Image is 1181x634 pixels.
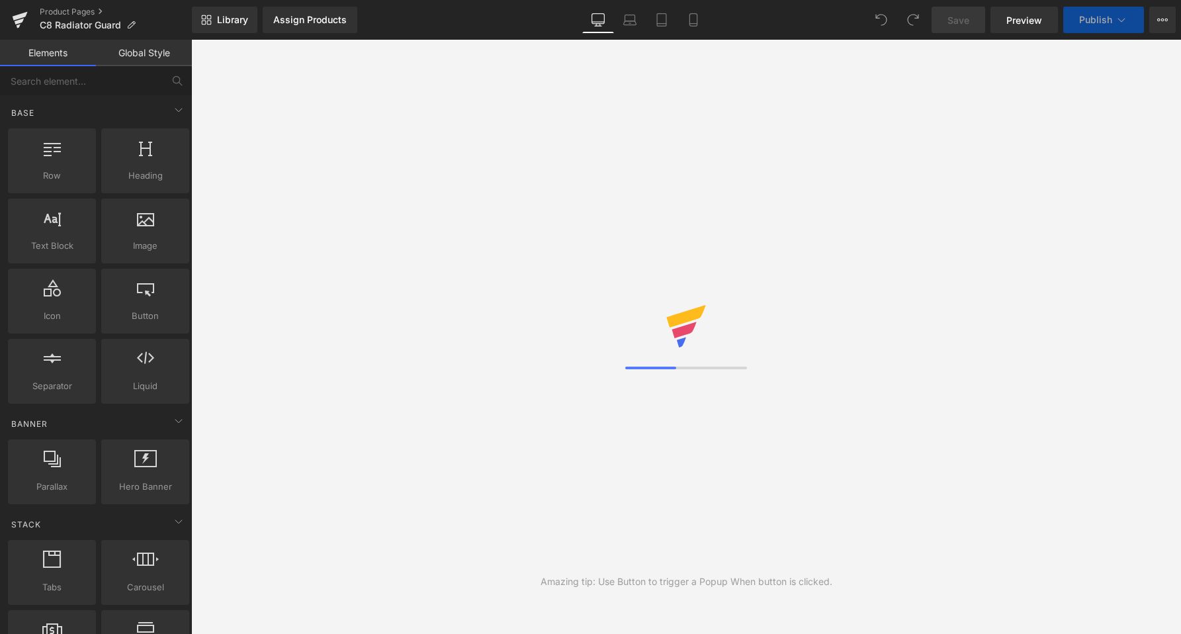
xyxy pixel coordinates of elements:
span: Stack [10,518,42,531]
span: Base [10,107,36,119]
span: Separator [12,379,92,393]
span: Text Block [12,239,92,253]
a: Mobile [678,7,709,33]
span: Liquid [105,379,185,393]
div: Assign Products [273,15,347,25]
button: Redo [900,7,926,33]
span: Row [12,169,92,183]
span: Heading [105,169,185,183]
div: Amazing tip: Use Button to trigger a Popup When button is clicked. [541,574,832,589]
a: Preview [990,7,1058,33]
a: Laptop [614,7,646,33]
span: C8 Radiator Guard [40,20,121,30]
span: Icon [12,309,92,323]
button: Undo [868,7,895,33]
a: Tablet [646,7,678,33]
span: Button [105,309,185,323]
button: Publish [1063,7,1144,33]
span: Publish [1079,15,1112,25]
a: Global Style [96,40,192,66]
span: Parallax [12,480,92,494]
button: More [1149,7,1176,33]
span: Image [105,239,185,253]
span: Hero Banner [105,480,185,494]
a: Desktop [582,7,614,33]
span: Save [947,13,969,27]
span: Banner [10,418,49,430]
span: Library [217,14,248,26]
a: New Library [192,7,257,33]
a: Product Pages [40,7,192,17]
span: Carousel [105,580,185,594]
span: Preview [1006,13,1042,27]
span: Tabs [12,580,92,594]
